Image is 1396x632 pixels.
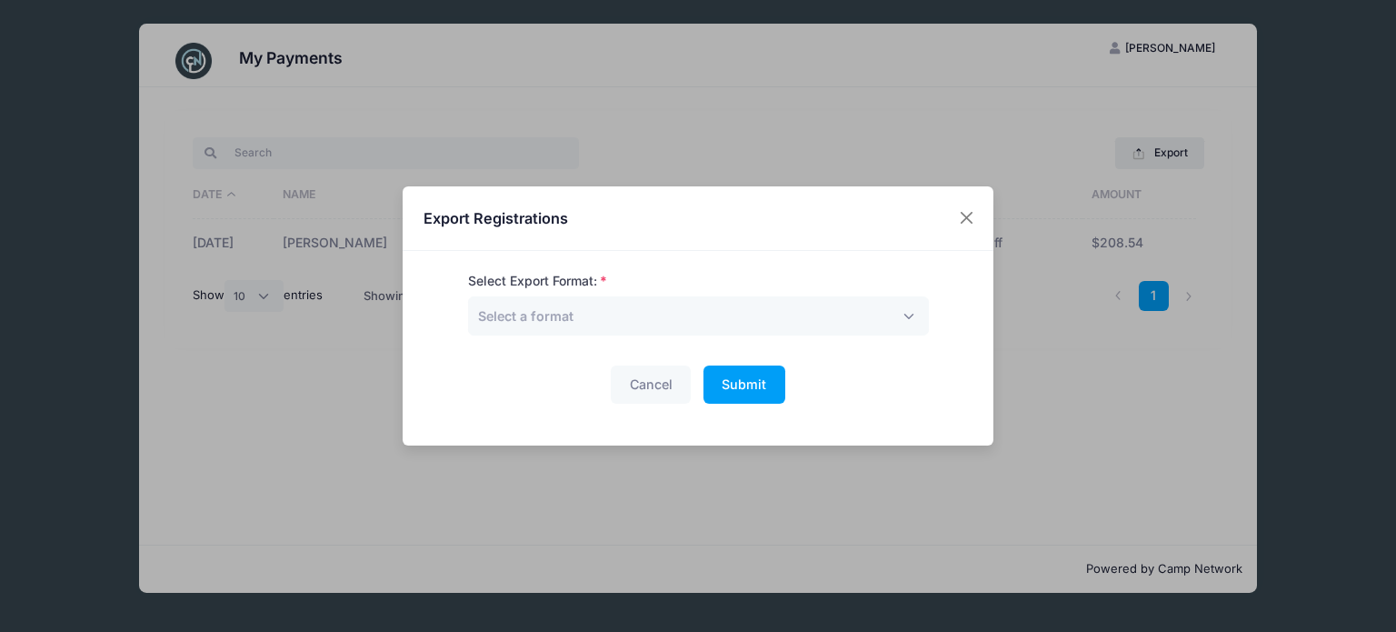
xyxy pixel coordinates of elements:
button: Submit [703,366,785,405]
span: Select a format [468,296,929,336]
h4: Export Registrations [424,207,568,229]
label: Select Export Format: [468,272,607,291]
button: Close [951,202,983,235]
span: Submit [722,376,766,392]
span: Select a format [478,308,573,324]
span: Select a format [478,306,573,326]
button: Cancel [611,366,691,405]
